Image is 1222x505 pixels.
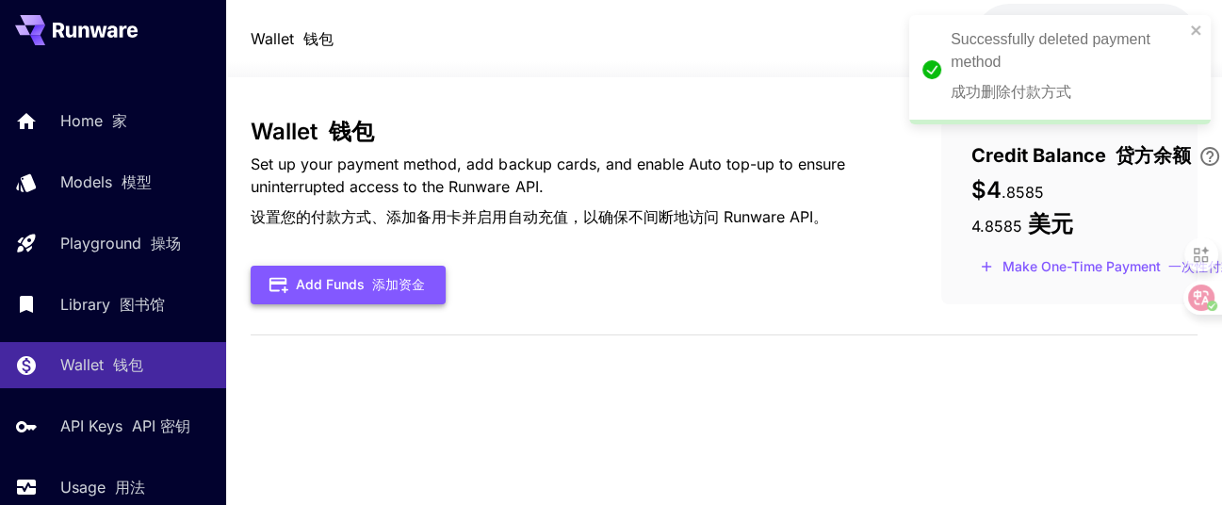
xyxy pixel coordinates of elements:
[251,119,880,145] h3: Wallet
[251,153,880,236] p: Set up your payment method, add backup cards, and enable Auto top-up to ensure uninterrupted acce...
[60,232,181,254] p: Playground
[951,28,1184,111] div: Successfully deleted payment method
[132,416,190,435] font: API 密钥
[60,293,165,316] p: Library
[115,478,145,497] font: 用法
[251,266,446,304] button: Add Funds 添加资金
[303,29,334,48] font: 钱包
[60,353,143,376] p: Wallet
[951,84,1071,100] font: 成功删除付款方式
[60,415,190,437] p: API Keys
[251,27,334,50] p: Wallet
[60,171,152,193] p: Models
[112,111,127,130] font: 家
[995,13,1036,29] span: $4.86
[1028,210,1073,237] span: 美元
[1190,23,1203,38] button: close
[1002,183,1044,202] span: . 8585
[120,295,165,314] font: 图书馆
[971,217,1022,236] span: 4.8585
[60,109,127,132] p: Home
[372,276,425,292] font: 添加资金
[251,27,334,50] a: Wallet 钱包
[1036,13,1102,29] span: credits left
[113,355,143,374] font: 钱包
[122,172,152,191] font: 模型
[251,207,827,226] font: 设置您的付款方式、添加备用卡并启用自动充值，以确保不间断地访问 Runware API。
[971,176,1002,204] span: $4
[60,476,145,498] p: Usage
[251,27,334,50] nav: breadcrumb
[971,141,1191,170] span: Credit Balance
[1116,144,1191,167] font: 贷方余额
[993,11,1105,66] div: $4.8585
[151,234,181,252] font: 操场
[974,4,1198,73] button: $4.8585XY XY 型
[329,118,374,145] font: 钱包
